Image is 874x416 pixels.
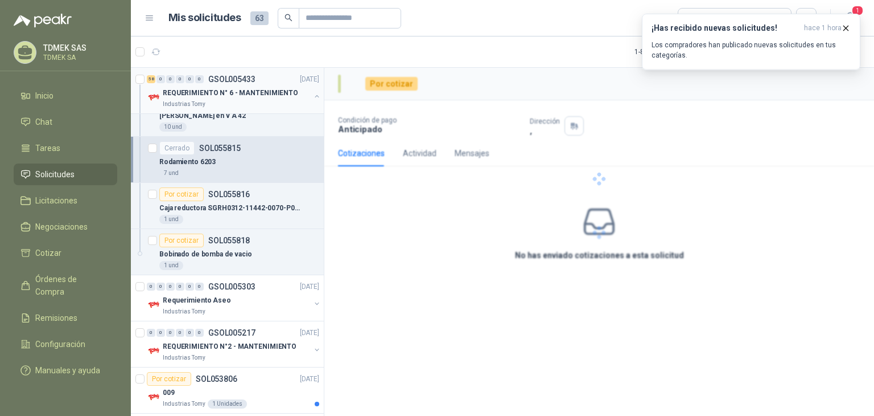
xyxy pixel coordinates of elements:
span: Configuración [35,338,85,350]
div: 0 [195,283,204,291]
p: SOL055818 [208,236,250,244]
div: 0 [156,75,165,83]
p: [DATE] [300,328,319,338]
p: Requerimiento Aseo [163,295,231,306]
div: 0 [195,75,204,83]
div: 0 [156,329,165,337]
img: Company Logo [147,344,160,358]
p: SOL055816 [208,190,250,198]
span: Solicitudes [35,168,75,181]
button: ¡Has recibido nuevas solicitudes!hace 1 hora Los compradores han publicado nuevas solicitudes en ... [642,14,860,70]
span: hace 1 hora [804,23,842,33]
div: Todas [685,12,709,25]
a: Cotizar [14,242,117,264]
a: Solicitudes [14,164,117,185]
span: Negociaciones [35,221,88,233]
button: 1 [840,8,860,28]
a: 0 0 0 0 0 0 GSOL005303[DATE] Company LogoRequerimiento AseoIndustrias Tomy [147,280,321,316]
div: 1 und [159,215,183,224]
div: Por cotizar [147,372,191,386]
p: [DATE] [300,374,319,385]
div: Por cotizar [159,187,204,201]
p: Industrias Tomy [163,353,205,362]
a: Negociaciones [14,216,117,238]
span: Licitaciones [35,194,77,207]
a: Por cotizarSOL055816Caja reductora SGRH0312-11442-0070-P01/B5-BTESP1 und [131,183,324,229]
p: Industrias Tomy [163,100,205,109]
span: Manuales y ayuda [35,364,100,377]
div: 0 [166,329,175,337]
span: Cotizar [35,247,61,259]
p: TDMEK SAS [43,44,114,52]
img: Logo peakr [14,14,72,27]
img: Company Logo [147,91,160,104]
a: Remisiones [14,307,117,329]
div: 0 [147,329,155,337]
p: Los compradores han publicado nuevas solicitudes en tus categorías. [652,40,851,60]
a: CerradoSOL055815Rodamiento 62037 und [131,137,324,183]
p: Industrias Tomy [163,399,205,409]
div: 1 Unidades [208,399,247,409]
p: TDMEK SA [43,54,114,61]
img: Company Logo [147,298,160,312]
p: Industrias Tomy [163,307,205,316]
p: 009 [163,388,175,398]
div: 0 [195,329,204,337]
div: 0 [166,75,175,83]
p: GSOL005217 [208,329,255,337]
p: GSOL005303 [208,283,255,291]
span: 1 [851,5,864,16]
p: REQUERIMIENTO N°2 - MANTENIMIENTO [163,341,296,352]
span: search [285,14,292,22]
span: Inicio [35,89,53,102]
div: 1 - 8 de 8 [634,43,692,61]
div: 0 [176,75,184,83]
a: 58 0 0 0 0 0 GSOL005433[DATE] Company LogoREQUERIMIENTO N° 6 - MANTENIMIENTOIndustrias Tomy [147,72,321,109]
p: SOL053806 [196,375,237,383]
h3: ¡Has recibido nuevas solicitudes! [652,23,799,33]
p: [PERSON_NAME] en v A 42 [159,111,246,121]
div: 0 [176,283,184,291]
h1: Mis solicitudes [168,10,241,26]
a: Por cotizarSOL055818Bobinado de bomba de vacio1 und [131,229,324,275]
div: 0 [185,283,194,291]
p: Caja reductora SGRH0312-11442-0070-P01/B5-BTESP [159,203,301,214]
div: Cerrado [159,141,195,155]
span: Órdenes de Compra [35,273,106,298]
span: Chat [35,116,52,128]
div: 1 und [159,261,183,270]
p: [DATE] [300,74,319,85]
p: Bobinado de bomba de vacio [159,249,252,260]
a: 0 0 0 0 0 0 GSOL005217[DATE] Company LogoREQUERIMIENTO N°2 - MANTENIMIENTOIndustrias Tomy [147,326,321,362]
a: Tareas [14,137,117,159]
div: 7 und [159,169,183,178]
a: Manuales y ayuda [14,360,117,381]
p: [DATE] [300,282,319,292]
img: Company Logo [147,390,160,404]
a: Inicio [14,85,117,107]
div: 0 [185,75,194,83]
p: GSOL005433 [208,75,255,83]
p: SOL055815 [199,144,241,152]
a: Configuración [14,333,117,355]
a: Licitaciones [14,190,117,211]
span: 63 [250,11,269,25]
p: Rodamiento 6203 [159,157,216,168]
a: Órdenes de Compra [14,268,117,303]
div: 58 [147,75,155,83]
div: 0 [185,329,194,337]
a: Por cotizarSOL053806[DATE] Company Logo009Industrias Tomy1 Unidades [131,368,324,414]
div: Por cotizar [159,234,204,247]
a: Chat [14,111,117,133]
p: REQUERIMIENTO N° 6 - MANTENIMIENTO [163,88,298,99]
div: 0 [156,283,165,291]
div: 0 [147,283,155,291]
div: 10 und [159,123,187,132]
span: Remisiones [35,312,77,324]
span: Tareas [35,142,60,154]
div: 0 [166,283,175,291]
div: 0 [176,329,184,337]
